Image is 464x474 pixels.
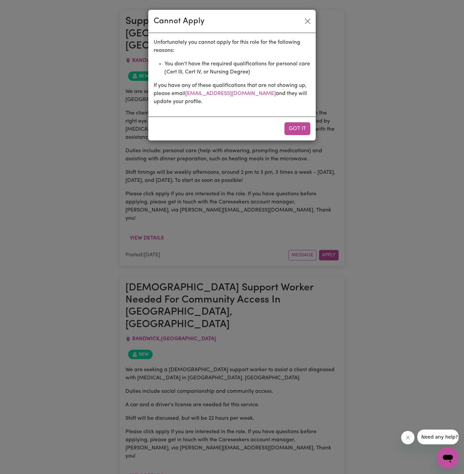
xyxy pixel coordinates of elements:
p: Unfortunately you cannot apply for this role for the following reasons: [154,38,310,55]
li: You don't have the required qualifications for personal care (Cert III, Cert IV, or Nursing Degree) [164,60,310,76]
p: If you have any of these qualifications that are not showing up, please email and they will updat... [154,82,310,106]
iframe: Close message [401,431,415,444]
button: Close [302,16,313,27]
a: [EMAIL_ADDRESS][DOMAIN_NAME] [185,91,276,96]
button: Got it [284,122,310,135]
iframe: Message from company [417,430,459,444]
iframe: Button to launch messaging window [437,447,459,469]
div: Cannot Apply [154,15,204,27]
